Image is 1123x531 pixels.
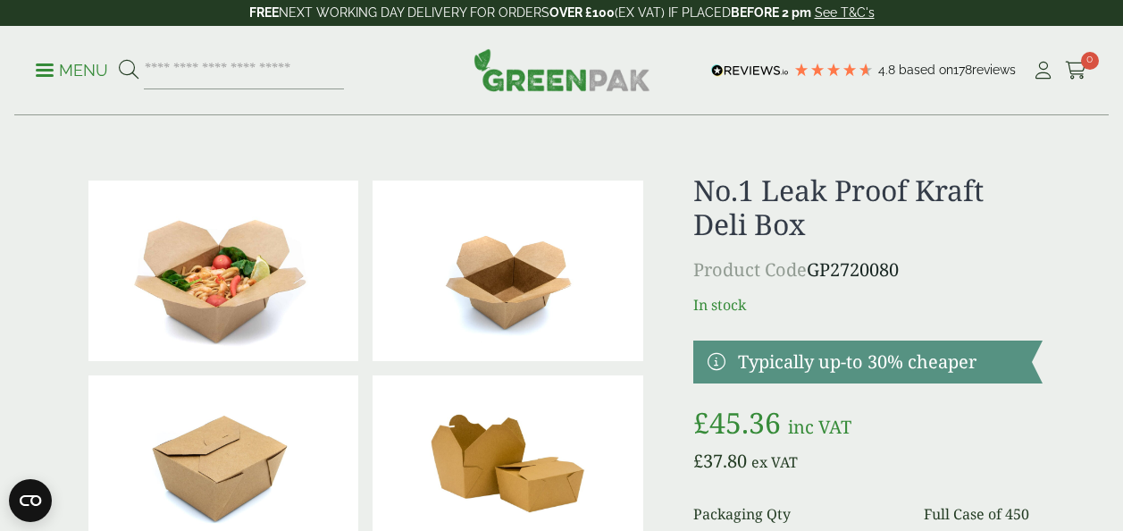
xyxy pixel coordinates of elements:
[693,173,1043,242] h1: No.1 Leak Proof Kraft Deli Box
[693,403,709,442] span: £
[88,181,359,361] img: No 1 Deli Box With Prawn Noodles
[1032,62,1054,80] i: My Account
[899,63,953,77] span: Based on
[549,5,615,20] strong: OVER £100
[474,48,650,91] img: GreenPak Supplies
[815,5,875,20] a: See T&C's
[693,294,1043,316] p: In stock
[1065,57,1087,84] a: 0
[249,5,279,20] strong: FREE
[711,64,789,77] img: REVIEWS.io
[36,60,108,78] a: Menu
[693,403,781,442] bdi: 45.36
[693,257,1043,283] p: GP2720080
[1081,52,1099,70] span: 0
[924,503,1042,525] dd: Full Case of 450
[693,449,747,473] bdi: 37.80
[373,181,643,361] img: Deli Box No1 Open
[693,257,807,282] span: Product Code
[972,63,1016,77] span: reviews
[751,452,798,472] span: ex VAT
[731,5,811,20] strong: BEFORE 2 pm
[36,60,108,81] p: Menu
[953,63,972,77] span: 178
[793,62,874,78] div: 4.78 Stars
[878,63,899,77] span: 4.8
[693,503,902,525] dt: Packaging Qty
[1065,62,1087,80] i: Cart
[693,449,703,473] span: £
[788,415,851,439] span: inc VAT
[9,479,52,522] button: Open CMP widget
